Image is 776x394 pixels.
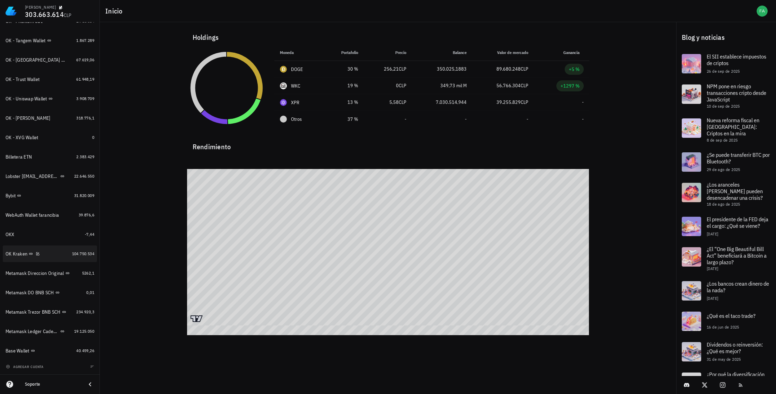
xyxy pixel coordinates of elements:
[496,99,521,105] span: 39.255.829
[6,38,46,44] div: OK - Tangem Wallet
[364,44,412,61] th: Precio
[707,296,718,301] span: [DATE]
[329,116,358,123] div: 37 %
[3,187,97,204] a: Bybit 31.820.009
[191,315,203,322] a: Charting by TradingView
[389,99,399,105] span: 5,58
[3,226,97,243] a: OKX -7,44
[6,193,16,199] div: Bybit
[676,147,776,177] a: ¿Se puede transferir BTC por Bluetooth? 29 de ago de 2025
[399,82,406,89] span: CLP
[399,66,406,72] span: CLP
[3,129,97,146] a: OK - XVG Wallet 0
[561,82,580,89] div: +1297 %
[707,69,740,74] span: 26 de sep de 2025
[707,216,768,229] span: El presidente de la FED deja el cargo: ¿Qué se viene?
[6,309,61,315] div: Metamask Trezor BNB SCH
[329,82,358,89] div: 19 %
[405,116,406,122] span: -
[3,71,97,88] a: OK - Trust Wallet 61.948,19
[3,304,97,320] a: Metamask Trezor BNB SCH 234.920,3
[3,90,97,107] a: OK - Uniswap Wallet 3.908.709
[707,137,738,143] span: 8 de sep de 2025
[92,135,94,140] span: 0
[3,245,97,262] a: OK Kraken 104.750.534
[707,357,741,362] span: 31 de may de 2025
[6,57,67,63] div: OK - [GEOGRAPHIC_DATA] Wallet
[74,173,94,179] span: 22.646.550
[521,66,528,72] span: CLP
[6,212,59,218] div: WebAuth Wallet farancibia
[707,83,766,103] span: NPM pone en riesgo transacciones cripto desde JavaScript
[496,66,521,72] span: 89.680.248
[329,99,358,106] div: 13 %
[79,212,94,217] span: 39.876,6
[280,99,287,106] div: XPR-icon
[707,266,718,271] span: [DATE]
[676,26,776,48] div: Blog y noticias
[707,53,766,66] span: El SII establece impuestos de criptos
[86,290,94,295] span: 0,01
[569,66,580,73] div: +5 %
[707,324,739,330] span: 16 de jun de 2025
[6,251,27,257] div: OK Kraken
[3,323,97,340] a: Metamask Ledger Cadenas Ethereum, Electroneum y Pulse 19.125.050
[74,193,94,198] span: 31.820.009
[76,77,94,82] span: 61.948,19
[64,12,72,18] span: CLP
[3,342,97,359] a: Base Wallet 40.459,26
[291,99,300,106] div: XPR
[6,77,39,82] div: OK - Trust Wallet
[280,82,287,89] div: WKC-icon
[676,177,776,211] a: ¿Los aranceles [PERSON_NAME] pueden desencadenar una crisis? 18 de ago de 2025
[521,99,528,105] span: CLP
[465,116,467,122] span: -
[76,115,94,120] span: 318.776,1
[72,251,94,256] span: 104.750.534
[396,82,399,89] span: 0
[6,270,64,276] div: Metamask Direccion Original
[3,52,97,68] a: OK - [GEOGRAPHIC_DATA] Wallet 67.619,06
[187,26,589,48] div: Holdings
[291,66,303,73] div: DOGE
[707,231,718,236] span: [DATE]
[85,232,94,237] span: -7,44
[757,6,768,17] div: avatar
[274,44,324,61] th: Moneda
[527,116,528,122] span: -
[417,65,467,73] div: 350.025,1883
[187,136,589,152] div: Rendimiento
[563,50,584,55] span: Ganancia
[6,173,59,179] div: Lobster [EMAIL_ADDRESS][DOMAIN_NAME]
[6,6,17,17] img: LedgiFi
[707,151,770,165] span: ¿Se puede transferir BTC por Bluetooth?
[6,135,38,141] div: OK - XVG Wallet
[521,82,528,89] span: CLP
[74,329,94,334] span: 19.125.050
[6,290,54,296] div: Metamask DO BNB SCH
[3,110,97,126] a: OK - [PERSON_NAME] 318.776,1
[4,363,47,370] button: agregar cuenta
[707,341,763,355] span: Dividendos o reinversión: ¿Qué es mejor?
[291,116,302,123] span: Otros
[582,116,584,122] span: -
[6,232,15,238] div: OKX
[707,117,759,137] span: Nueva reforma fiscal en [GEOGRAPHIC_DATA]: Criptos en la mira
[676,79,776,113] a: NPM pone en riesgo transacciones cripto desde JavaScript 10 de sep de 2025
[6,115,51,121] div: OK - [PERSON_NAME]
[291,82,301,89] div: WKC
[76,57,94,62] span: 67.619,06
[707,312,756,319] span: ¿Qué es el taco trade?
[707,202,740,207] span: 18 de ago de 2025
[676,337,776,367] a: Dividendos o reinversión: ¿Qué es mejor? 31 de may de 2025
[707,167,740,172] span: 29 de ago de 2025
[707,245,767,266] span: ¿El “One Big Beautiful Bill Act” beneficiará a Bitcoin a largo plazo?
[676,48,776,79] a: El SII establece impuestos de criptos 26 de sep de 2025
[3,265,97,281] a: Metamask Direccion Original 5262,1
[82,270,94,276] span: 5262,1
[676,306,776,337] a: ¿Qué es el taco trade? 16 de jun de 2025
[6,329,59,334] div: Metamask Ledger Cadenas Ethereum, Electroneum y Pulse
[76,154,94,159] span: 2.383.429
[25,382,80,387] div: Soporte
[496,82,521,89] span: 56.766.304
